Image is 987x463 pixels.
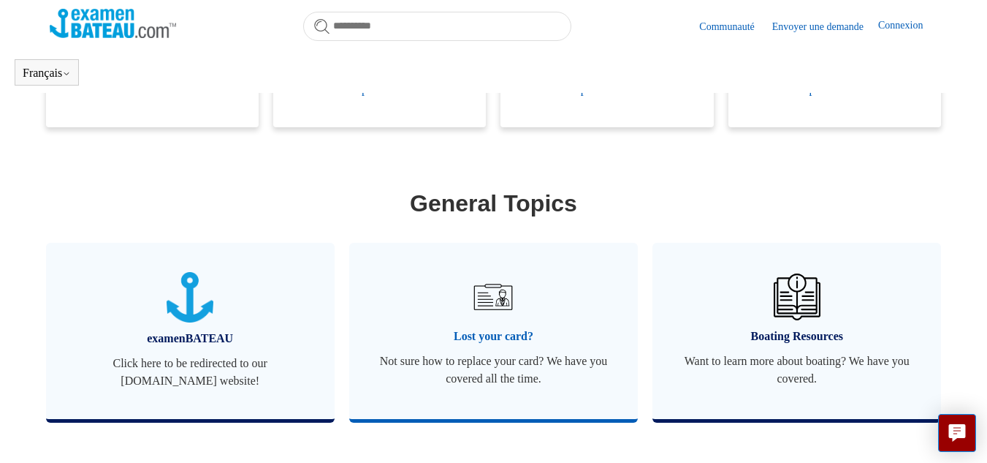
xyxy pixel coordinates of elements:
a: Lost your card? Not sure how to replace your card? We have you covered all the time. [349,243,638,419]
img: 01JRG6G4NA4NJ1BVG8MJM761YH [468,271,519,323]
img: 01JHREV2E6NG3DHE8VTG8QH796 [774,274,820,320]
input: Rechercher [303,12,571,41]
span: Lost your card? [371,328,616,345]
span: examenBATEAU [68,330,313,347]
span: Want to learn more about boating? We have you covered. [674,353,919,388]
img: Page d’accueil du Centre d’aide Examen Bateau [50,9,176,38]
span: Not sure how to replace your card? We have you covered all the time. [371,353,616,388]
button: Live chat [938,414,976,452]
a: Envoyer une demande [772,19,878,34]
img: 01JTNN85WSQ5FQ6HNXPDSZ7SRA [167,272,213,323]
span: Boating Resources [674,328,919,345]
a: Connexion [878,18,937,35]
button: Français [23,67,71,80]
a: examenBATEAU Click here to be redirected to our [DOMAIN_NAME] website! [46,243,335,419]
span: Click here to be redirected to our [DOMAIN_NAME] website! [68,355,313,390]
h1: General Topics [50,186,938,221]
a: Boating Resources Want to learn more about boating? We have you covered. [652,243,941,419]
a: Communauté [699,19,769,34]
